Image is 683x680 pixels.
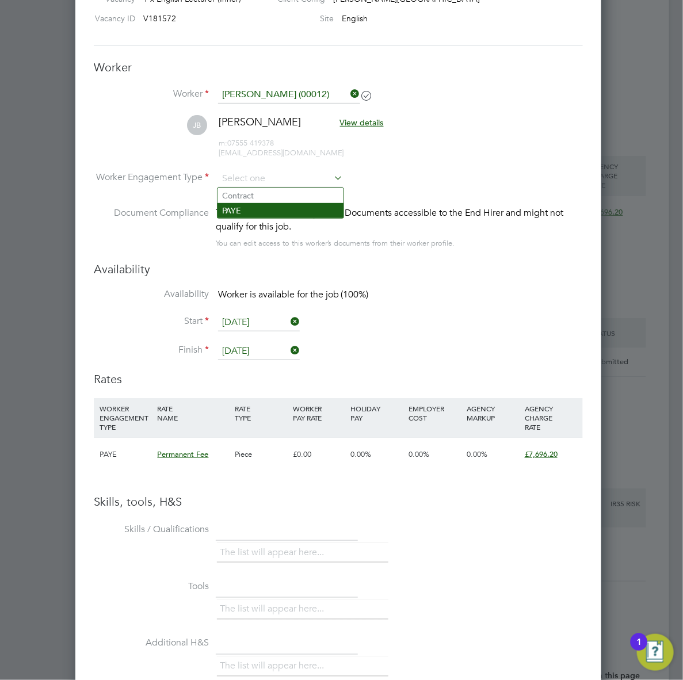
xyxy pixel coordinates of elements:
label: Finish [94,344,209,356]
span: 0.00% [351,449,372,459]
div: £0.00 [290,438,348,471]
li: PAYE [218,203,344,218]
label: Tools [94,580,209,593]
div: You can edit access to this worker’s documents from their worker profile. [216,236,455,250]
li: The list will appear here... [220,545,329,560]
li: Contract [218,188,344,203]
span: m: [219,138,227,148]
div: EMPLOYER COST [406,398,464,428]
label: Worker Engagement Type [94,171,209,184]
label: Skills / Qualifications [94,524,209,536]
span: 0.00% [409,449,429,459]
input: Select one [218,343,300,360]
label: Additional H&S [94,637,209,650]
span: [PERSON_NAME] [219,115,301,128]
h3: Rates [94,372,583,387]
span: 0.00% [467,449,487,459]
label: Availability [94,288,209,300]
label: Worker [94,88,209,100]
span: JB [187,115,207,135]
li: The list will appear here... [220,659,329,674]
label: Vacancy ID [89,13,135,24]
div: WORKER PAY RATE [290,398,348,428]
span: [EMAIL_ADDRESS][DOMAIN_NAME] [219,148,344,158]
div: 1 [636,642,642,657]
label: Start [94,315,209,327]
h3: Availability [94,262,583,277]
div: AGENCY CHARGE RATE [522,398,580,437]
li: The list will appear here... [220,602,329,617]
div: RATE NAME [155,398,232,428]
div: Piece [232,438,290,471]
label: Document Compliance [94,206,209,248]
span: View details [340,117,384,128]
div: PAYE [97,438,155,471]
span: Worker is available for the job (100%) [218,289,369,300]
div: WORKER ENGAGEMENT TYPE [97,398,155,437]
div: RATE TYPE [232,398,290,428]
span: V181572 [143,13,176,24]
span: 07555 419378 [219,138,274,148]
span: English [342,13,368,24]
button: Open Resource Center, 1 new notification [637,634,674,671]
input: Search for... [218,86,360,104]
h3: Worker [94,60,583,75]
div: AGENCY MARKUP [464,398,522,428]
div: HOLIDAY PAY [348,398,406,428]
div: This worker has no Compliance Documents accessible to the End Hirer and might not qualify for thi... [216,206,583,234]
span: Permanent Fee [158,449,209,459]
label: Site [269,13,334,24]
input: Select one [218,170,343,188]
span: £7,696.20 [525,449,558,459]
input: Select one [218,314,300,331]
h3: Skills, tools, H&S [94,494,583,509]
